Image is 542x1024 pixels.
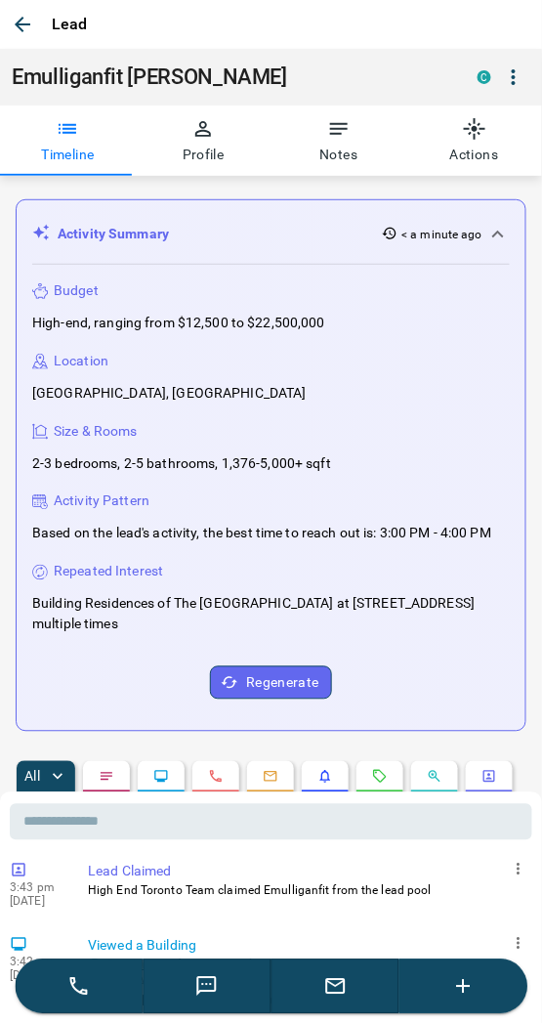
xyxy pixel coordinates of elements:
[32,383,307,404] p: [GEOGRAPHIC_DATA], [GEOGRAPHIC_DATA]
[54,491,149,512] p: Activity Pattern
[54,351,108,371] p: Location
[10,895,68,909] p: [DATE]
[54,562,163,582] p: Repeated Interest
[52,13,88,36] p: Lead
[12,64,448,90] h1: Emulliganfit [PERSON_NAME]
[271,106,407,176] button: Notes
[32,313,325,333] p: High-end, ranging from $12,500 to $22,500,000
[10,956,68,969] p: 3:42 pm
[481,769,497,785] svg: Agent Actions
[10,969,68,983] p: [DATE]
[32,524,491,544] p: Based on the lead's activity, the best time to reach out is: 3:00 PM - 4:00 PM
[210,666,332,700] button: Regenerate
[406,106,542,176] button: Actions
[24,770,40,784] p: All
[54,280,99,301] p: Budget
[32,216,510,252] div: Activity Summary< a minute ago
[136,106,271,176] button: Profile
[10,881,68,895] p: 3:43 pm
[32,453,331,474] p: 2-3 bedrooms, 2-5 bathrooms, 1,376-5,000+ sqft
[263,769,278,785] svg: Emails
[54,421,138,442] p: Size & Rooms
[372,769,388,785] svg: Requests
[32,594,510,635] p: Building Residences of The [GEOGRAPHIC_DATA] at [STREET_ADDRESS] multiple times
[317,769,333,785] svg: Listing Alerts
[88,882,524,900] p: High End Toronto Team claimed Emulliganfit from the lead pool
[88,862,524,882] p: Lead Claimed
[88,936,524,957] p: Viewed a Building
[208,769,224,785] svg: Calls
[427,769,442,785] svg: Opportunities
[153,769,169,785] svg: Lead Browsing Activity
[58,224,169,244] p: Activity Summary
[478,70,491,84] div: condos.ca
[99,769,114,785] svg: Notes
[401,226,482,243] p: < a minute ago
